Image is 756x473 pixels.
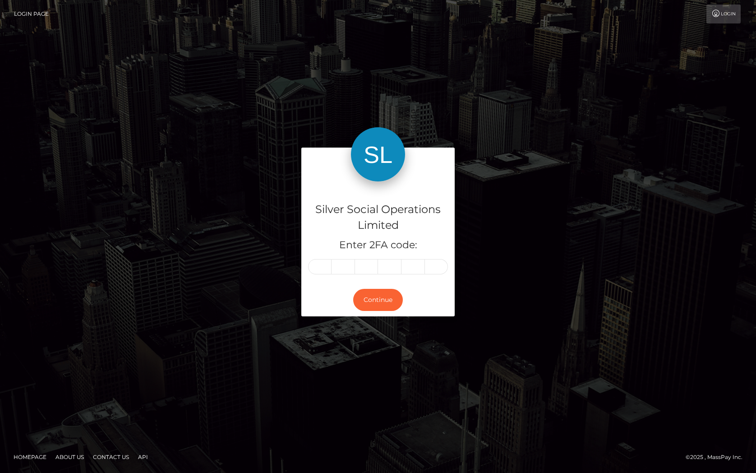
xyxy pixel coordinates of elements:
[353,289,403,311] button: Continue
[706,5,741,23] a: Login
[89,450,133,464] a: Contact Us
[52,450,88,464] a: About Us
[10,450,50,464] a: Homepage
[351,127,405,181] img: Silver Social Operations Limited
[308,238,448,252] h5: Enter 2FA code:
[686,452,749,462] div: © 2025 , MassPay Inc.
[308,202,448,233] h4: Silver Social Operations Limited
[134,450,152,464] a: API
[14,5,49,23] a: Login Page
